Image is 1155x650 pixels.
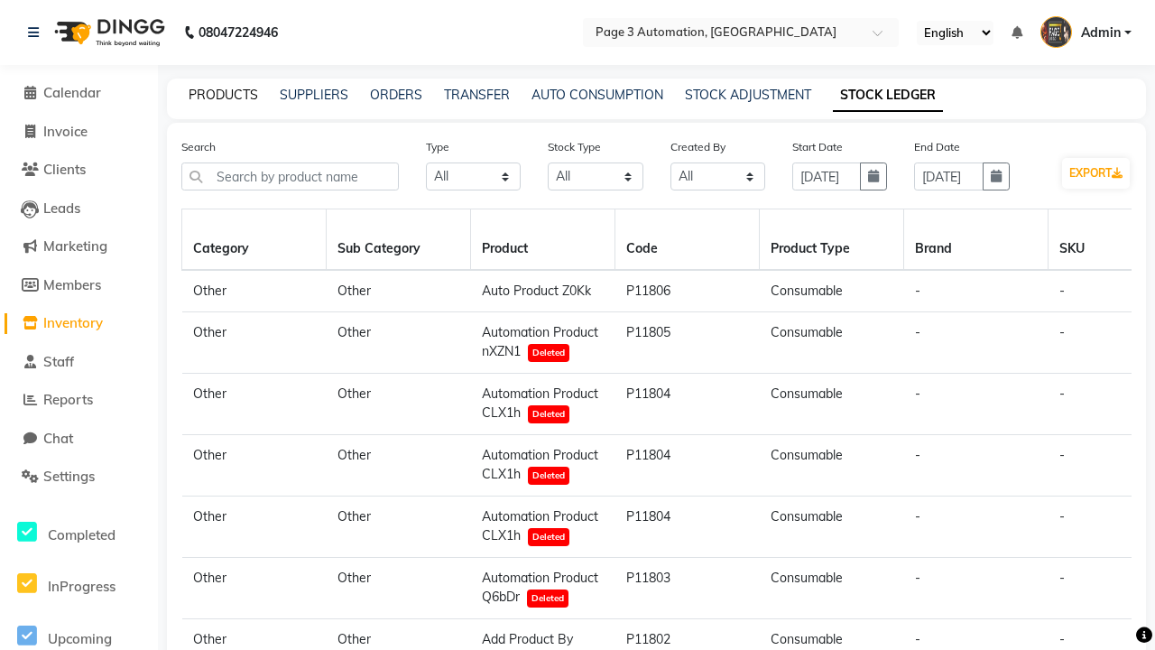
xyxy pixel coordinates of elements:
span: Automation Product Q6bDr [482,570,598,605]
span: Automation Product CLX1h [482,385,598,421]
label: Start Date [792,139,843,155]
span: Leads [43,200,80,217]
span: Deleted [528,528,569,546]
a: Staff [5,352,153,373]
input: Search by product name [181,162,399,190]
span: Auto Product Z0Kk [482,283,591,299]
td: - [904,435,1049,497]
span: Deleted [527,590,568,608]
td: Consumable [760,312,904,374]
label: End Date [914,139,960,155]
td: P11804 [615,374,760,435]
td: Other [182,374,327,435]
td: Other [327,558,471,619]
a: PRODUCTS [189,87,258,103]
b: 08047224946 [199,7,278,58]
th: Product Type [760,209,904,271]
td: - [904,312,1049,374]
a: TRANSFER [444,87,510,103]
td: Other [327,270,471,312]
label: Stock Type [548,139,601,155]
a: Marketing [5,237,153,257]
td: Other [327,374,471,435]
td: Other [182,435,327,497]
th: Brand [904,209,1049,271]
span: Inventory [43,314,103,331]
span: Members [43,276,101,293]
th: Product [471,209,615,271]
span: Invoice [43,123,88,140]
td: Consumable [760,558,904,619]
td: - [904,497,1049,558]
img: Admin [1040,16,1072,48]
span: Deleted [528,344,569,362]
span: Clients [43,161,86,178]
td: Consumable [760,374,904,435]
td: P11806 [615,270,760,312]
a: Clients [5,160,153,181]
td: - [904,558,1049,619]
a: Inventory [5,313,153,334]
span: Automation Product CLX1h [482,447,598,482]
td: Consumable [760,435,904,497]
a: STOCK LEDGER [833,79,943,112]
a: Reports [5,390,153,411]
span: Automation Product nXZN1 [482,324,598,359]
a: Leads [5,199,153,219]
td: P11805 [615,312,760,374]
td: - [904,374,1049,435]
label: Search [181,139,216,155]
td: Consumable [760,497,904,558]
td: - [904,270,1049,312]
label: Created By [670,139,725,155]
span: Staff [43,353,74,370]
a: Chat [5,429,153,450]
img: logo [46,7,170,58]
a: ORDERS [370,87,422,103]
td: Other [327,435,471,497]
a: Members [5,275,153,296]
th: Code [615,209,760,271]
a: AUTO CONSUMPTION [531,87,663,103]
a: Invoice [5,122,153,143]
span: Deleted [528,405,569,423]
td: Other [182,558,327,619]
span: Calendar [43,84,101,101]
a: Settings [5,467,153,487]
td: Other [182,270,327,312]
a: Calendar [5,83,153,104]
td: Other [182,312,327,374]
td: P11804 [615,497,760,558]
th: Category [182,209,327,271]
label: Type [426,139,449,155]
td: P11803 [615,558,760,619]
td: P11804 [615,435,760,497]
a: SUPPLIERS [280,87,348,103]
span: Deleted [528,467,569,485]
span: Upcoming [48,630,112,647]
span: Marketing [43,237,107,255]
td: Other [327,312,471,374]
span: Completed [48,526,115,543]
span: Admin [1081,23,1121,42]
button: EXPORT [1062,158,1130,189]
td: Other [327,497,471,558]
td: Consumable [760,270,904,312]
span: Automation Product CLX1h [482,508,598,543]
a: STOCK ADJUSTMENT [685,87,811,103]
span: Chat [43,430,73,447]
span: InProgress [48,578,115,595]
span: Reports [43,391,93,408]
th: Sub Category [327,209,471,271]
span: Settings [43,468,95,485]
td: Other [182,497,327,558]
